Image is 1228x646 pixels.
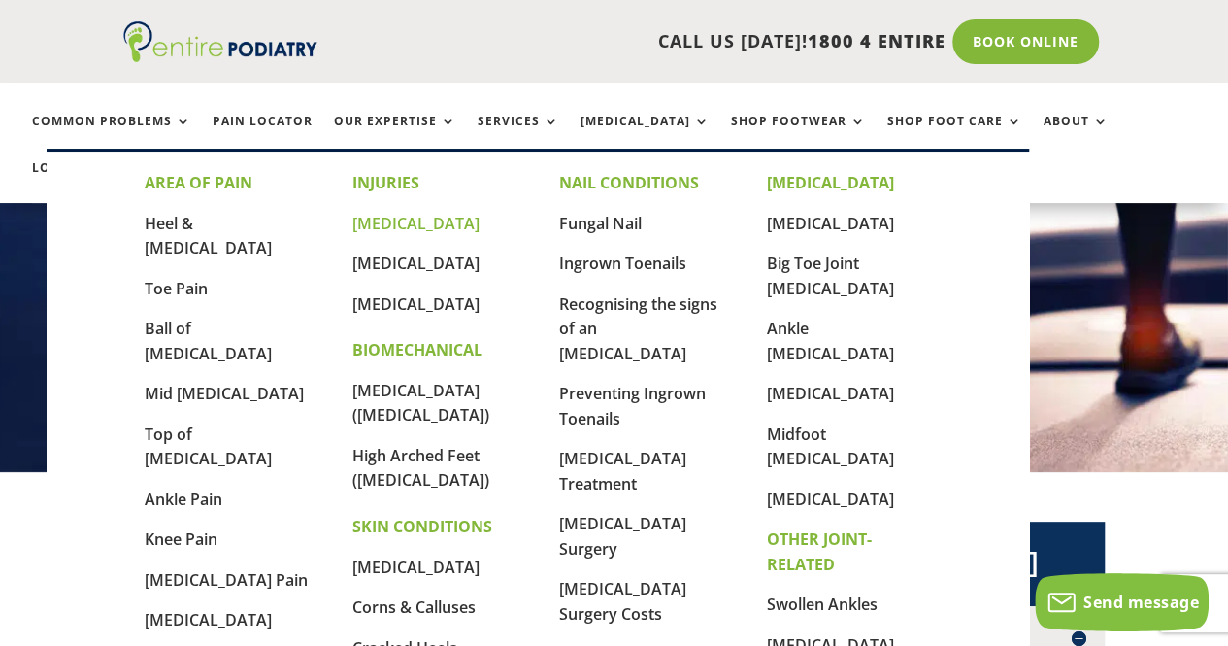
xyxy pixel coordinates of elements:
[1083,592,1199,613] span: Send message
[952,19,1099,64] a: Book Online
[145,172,252,193] strong: AREA OF PAIN
[145,213,272,259] a: Heel & [MEDICAL_DATA]
[559,293,717,364] a: Recognising the signs of an [MEDICAL_DATA]
[145,489,222,510] a: Ankle Pain
[352,516,492,537] strong: SKIN CONDITIONS
[352,596,476,618] a: Corns & Calluses
[559,448,686,494] a: [MEDICAL_DATA] Treatment
[145,318,272,364] a: Ball of [MEDICAL_DATA]
[145,528,217,550] a: Knee Pain
[767,424,894,470] a: Midfoot [MEDICAL_DATA]
[559,513,686,560] a: [MEDICAL_DATA] Surgery
[145,424,272,470] a: Top of [MEDICAL_DATA]
[145,609,272,630] a: [MEDICAL_DATA]
[1044,115,1109,156] a: About
[767,489,894,510] a: [MEDICAL_DATA]
[123,21,317,62] img: logo (1)
[559,578,686,625] a: [MEDICAL_DATA] Surgery Costs
[334,115,456,156] a: Our Expertise
[808,29,946,52] span: 1800 4 ENTIRE
[352,339,482,360] strong: BIOMECHANICAL
[352,380,489,426] a: [MEDICAL_DATA] ([MEDICAL_DATA])
[352,172,419,193] strong: INJURIES
[145,569,308,591] a: [MEDICAL_DATA] Pain
[352,213,480,234] a: [MEDICAL_DATA]
[559,253,686,274] a: Ingrown Toenails
[767,528,872,575] strong: OTHER JOINT-RELATED
[581,115,710,156] a: [MEDICAL_DATA]
[32,161,129,203] a: Locations
[478,115,559,156] a: Services
[767,383,894,404] a: [MEDICAL_DATA]
[767,318,894,364] a: Ankle [MEDICAL_DATA]
[145,278,208,299] a: Toe Pain
[731,115,866,156] a: Shop Footwear
[887,115,1022,156] a: Shop Foot Care
[352,253,480,274] a: [MEDICAL_DATA]
[767,253,894,299] a: Big Toe Joint [MEDICAL_DATA]
[352,293,480,315] a: [MEDICAL_DATA]
[352,557,480,578] a: [MEDICAL_DATA]
[767,594,878,615] a: Swollen Ankles
[1035,573,1209,631] button: Send message
[344,29,946,54] p: CALL US [DATE]!
[213,115,313,156] a: Pain Locator
[559,213,642,234] a: Fungal Nail
[767,172,894,193] strong: [MEDICAL_DATA]
[559,383,706,429] a: Preventing Ingrown Toenails
[352,445,489,492] a: High Arched Feet ([MEDICAL_DATA])
[32,115,191,156] a: Common Problems
[767,213,894,234] a: [MEDICAL_DATA]
[559,172,699,193] strong: NAIL CONDITIONS
[145,383,304,404] a: Mid [MEDICAL_DATA]
[123,47,317,66] a: Entire Podiatry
